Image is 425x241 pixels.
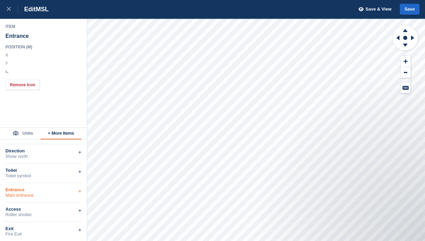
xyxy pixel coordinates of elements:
[5,148,81,154] div: Direction
[5,80,40,90] button: Remove Icon
[5,202,81,222] div: AccessRoller shutter+
[5,24,82,29] div: Item
[78,207,81,215] div: +
[18,5,49,13] div: Edit MSL
[5,144,81,164] div: DirectionShow north+
[5,168,81,173] div: Toilet
[41,128,81,139] button: + More Items
[400,56,411,67] button: Zoom In
[5,52,9,58] label: X
[78,148,81,156] div: +
[5,187,81,193] div: Entrance
[5,44,38,50] div: Position ( M )
[5,173,81,179] div: Toilet symbol
[5,226,81,231] div: Exit
[5,193,81,198] div: Main entrance
[78,168,81,176] div: +
[365,6,391,13] span: Save & View
[400,67,411,78] button: Zoom Out
[400,82,411,93] button: Keyboard Shortcuts
[5,154,81,159] div: Show north
[5,212,81,217] div: Roller shutter
[78,187,81,195] div: +
[5,61,9,66] label: Y
[5,164,81,183] div: ToiletToilet symbol+
[400,4,420,15] button: Save
[5,231,81,237] div: Fire Exit
[5,30,82,42] div: Entrance
[355,4,392,15] button: Save & View
[5,207,81,212] div: Access
[5,128,41,139] button: Units
[6,70,9,73] img: angle-icn.0ed2eb85.svg
[78,226,81,234] div: +
[5,183,81,202] div: EntranceMain entrance+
